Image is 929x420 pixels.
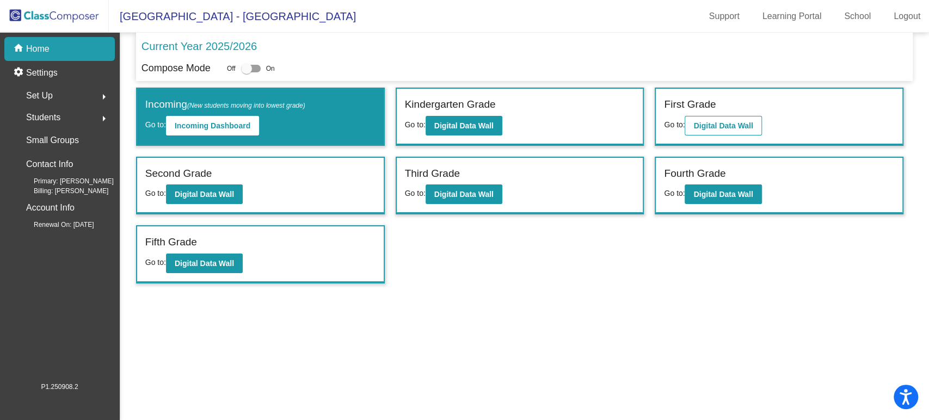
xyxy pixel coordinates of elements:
[266,64,275,73] span: On
[13,66,26,79] mat-icon: settings
[166,116,259,135] button: Incoming Dashboard
[664,120,685,129] span: Go to:
[166,184,243,204] button: Digital Data Wall
[26,157,73,172] p: Contact Info
[145,189,166,197] span: Go to:
[426,116,502,135] button: Digital Data Wall
[664,166,725,182] label: Fourth Grade
[26,42,50,55] p: Home
[13,42,26,55] mat-icon: home
[405,166,460,182] label: Third Grade
[685,116,761,135] button: Digital Data Wall
[187,102,305,109] span: (New students moving into lowest grade)
[405,97,496,113] label: Kindergarten Grade
[685,184,761,204] button: Digital Data Wall
[145,258,166,267] span: Go to:
[141,38,257,54] p: Current Year 2025/2026
[145,120,166,129] span: Go to:
[166,254,243,273] button: Digital Data Wall
[145,97,305,113] label: Incoming
[664,97,716,113] label: First Grade
[434,190,494,199] b: Digital Data Wall
[664,189,685,197] span: Go to:
[16,220,94,230] span: Renewal On: [DATE]
[145,234,197,250] label: Fifth Grade
[700,8,748,25] a: Support
[16,176,114,186] span: Primary: [PERSON_NAME]
[26,88,53,103] span: Set Up
[26,66,58,79] p: Settings
[16,186,108,196] span: Billing: [PERSON_NAME]
[405,120,426,129] span: Go to:
[26,110,60,125] span: Students
[97,112,110,125] mat-icon: arrow_right
[175,259,234,268] b: Digital Data Wall
[434,121,494,130] b: Digital Data Wall
[175,121,250,130] b: Incoming Dashboard
[145,166,212,182] label: Second Grade
[141,61,211,76] p: Compose Mode
[693,121,753,130] b: Digital Data Wall
[175,190,234,199] b: Digital Data Wall
[26,133,79,148] p: Small Groups
[754,8,830,25] a: Learning Portal
[426,184,502,204] button: Digital Data Wall
[885,8,929,25] a: Logout
[835,8,879,25] a: School
[693,190,753,199] b: Digital Data Wall
[405,189,426,197] span: Go to:
[97,90,110,103] mat-icon: arrow_right
[109,8,356,25] span: [GEOGRAPHIC_DATA] - [GEOGRAPHIC_DATA]
[26,200,75,215] p: Account Info
[227,64,236,73] span: Off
